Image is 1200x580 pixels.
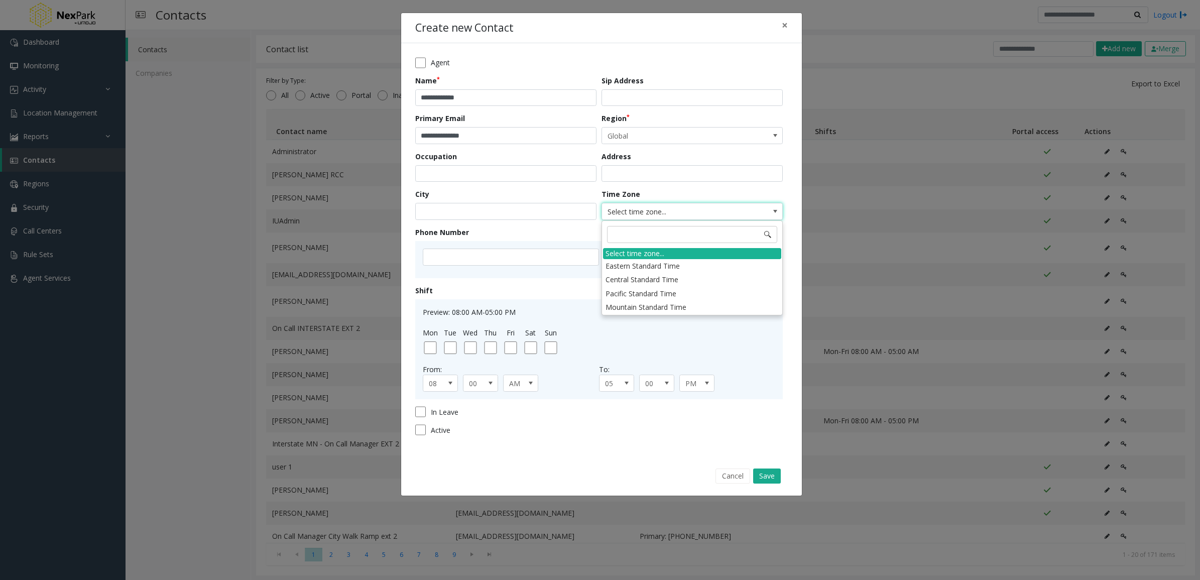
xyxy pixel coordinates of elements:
[423,327,438,338] label: Mon
[423,364,599,375] div: From:
[775,13,795,38] button: Close
[782,18,788,32] span: ×
[415,75,440,86] label: Name
[602,75,644,86] label: Sip Address
[602,151,631,162] label: Address
[423,375,450,391] span: 08
[599,364,775,375] div: To:
[602,189,640,199] label: Time Zone
[431,407,458,417] span: In Leave
[602,128,746,144] span: Global
[415,113,465,124] label: Primary Email
[599,375,627,391] span: 05
[603,259,781,273] li: Eastern Standard Time
[753,469,781,484] button: Save
[603,300,781,314] li: Mountain Standard Time
[545,327,557,338] label: Sun
[484,327,497,338] label: Thu
[603,287,781,300] li: Pacific Standard Time
[507,327,515,338] label: Fri
[415,227,469,238] label: Phone Number
[680,375,707,391] span: PM
[444,327,456,338] label: Tue
[415,189,429,199] label: City
[603,248,781,259] div: Select time zone...
[463,375,491,391] span: 00
[602,113,630,124] label: Region
[504,375,531,391] span: AM
[415,285,433,296] label: Shift
[415,20,514,36] h4: Create new Contact
[431,57,450,68] span: Agent
[423,307,516,317] span: Preview: 08:00 AM-05:00 PM
[431,425,450,435] span: Active
[715,469,750,484] button: Cancel
[603,273,781,286] li: Central Standard Time
[463,327,477,338] label: Wed
[602,203,746,219] span: Select time zone...
[640,375,667,391] span: 00
[415,151,457,162] label: Occupation
[525,327,536,338] label: Sat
